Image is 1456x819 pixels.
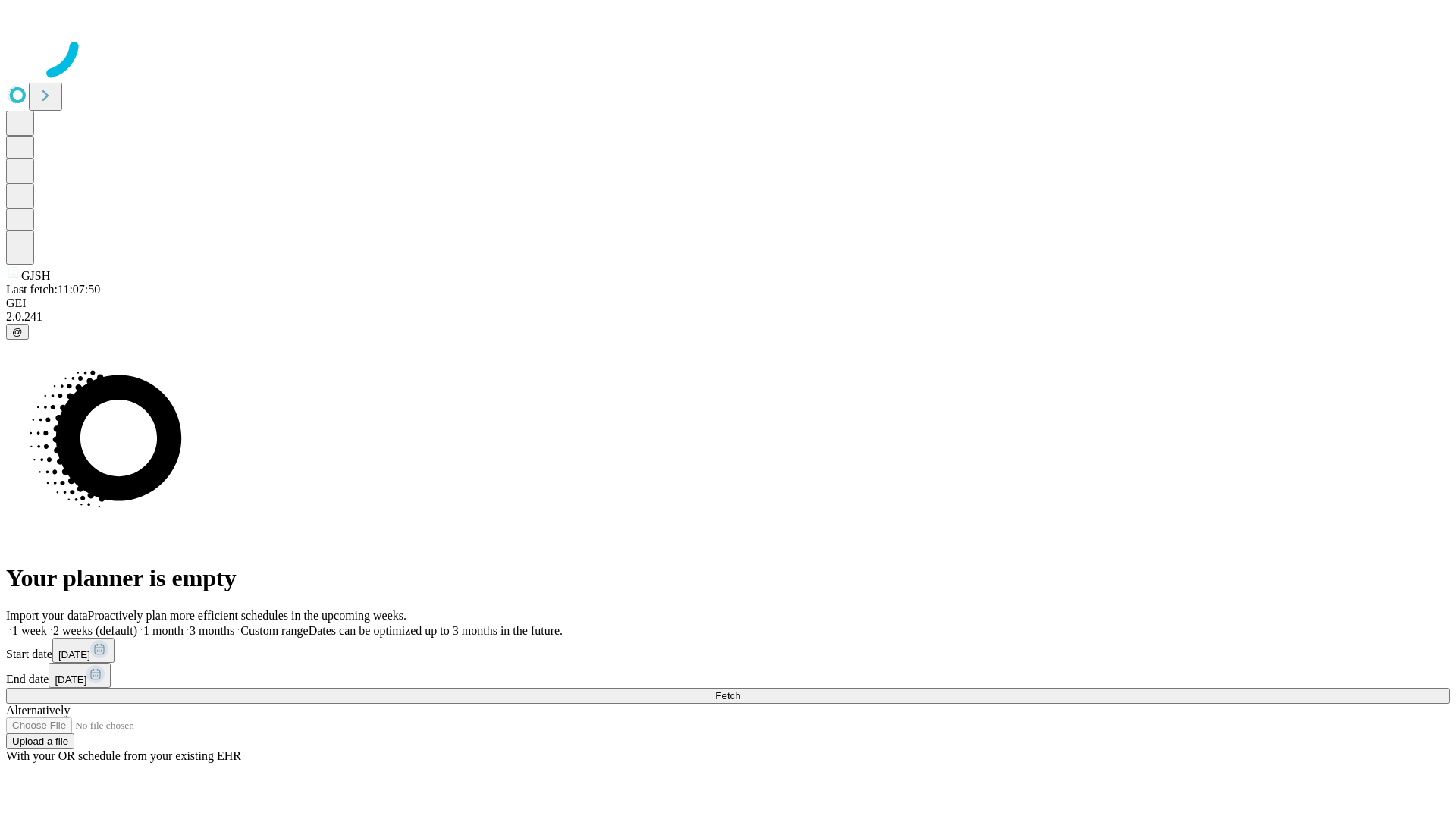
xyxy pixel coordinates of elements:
[53,624,137,637] span: 2 weeks (default)
[6,663,1450,688] div: End date
[715,690,740,701] span: Fetch
[6,283,100,296] span: Last fetch: 11:07:50
[6,310,1450,324] div: 2.0.241
[55,674,86,686] span: [DATE]
[88,609,406,622] span: Proactively plan more efficient schedules in the upcoming weeks.
[21,269,50,282] span: GJSH
[309,624,563,637] span: Dates can be optimized up to 3 months in the future.
[6,564,1450,592] h1: Your planner is empty
[6,688,1450,704] button: Fetch
[190,624,234,637] span: 3 months
[12,624,47,637] span: 1 week
[12,326,23,337] span: @
[240,624,308,637] span: Custom range
[6,324,29,340] button: @
[6,733,74,749] button: Upload a file
[6,638,1450,663] div: Start date
[52,638,115,663] button: [DATE]
[49,663,111,688] button: [DATE]
[6,609,88,622] span: Import your data
[6,297,1450,310] div: GEI
[143,624,184,637] span: 1 month
[58,649,90,661] span: [DATE]
[6,704,70,717] span: Alternatively
[6,749,241,762] span: With your OR schedule from your existing EHR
